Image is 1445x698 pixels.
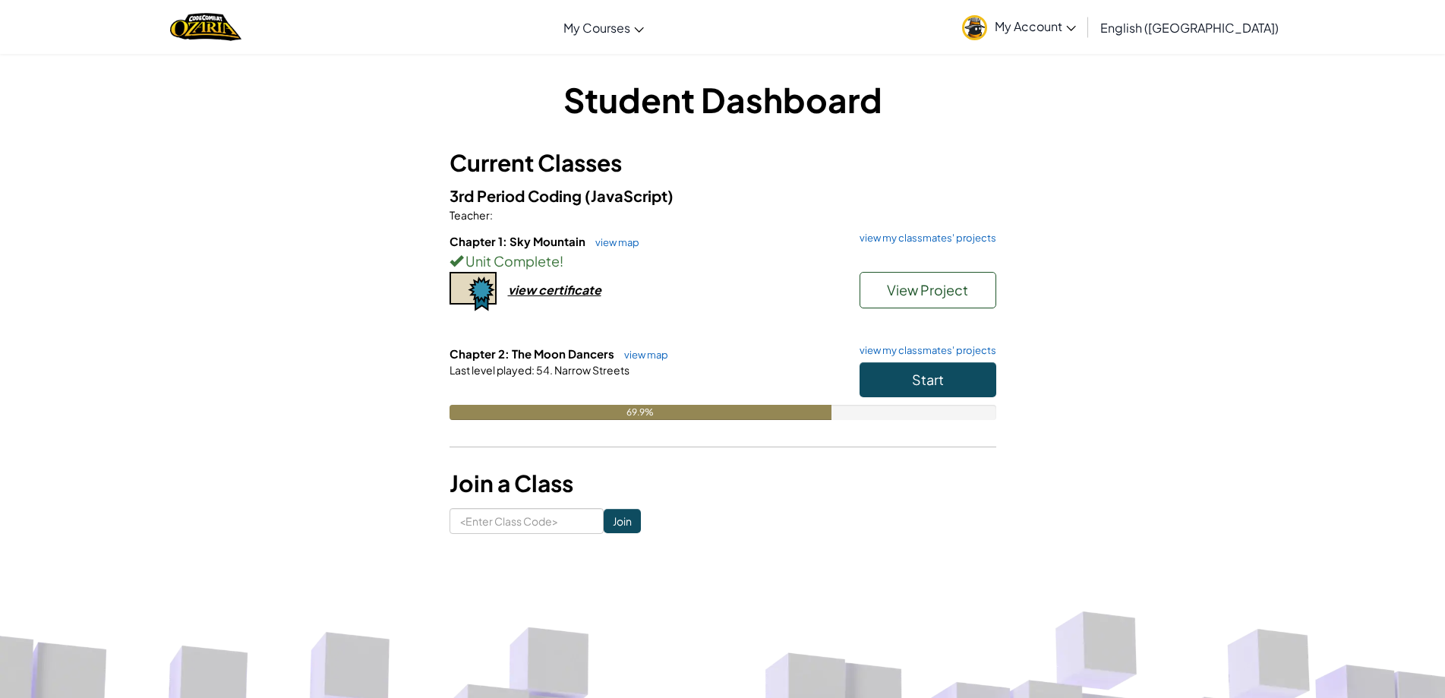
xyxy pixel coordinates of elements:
a: view map [617,349,668,361]
img: Home [170,11,241,43]
img: certificate-icon.png [450,272,497,311]
a: view map [588,236,639,248]
span: My Courses [563,20,630,36]
div: view certificate [508,282,601,298]
input: <Enter Class Code> [450,508,604,534]
input: Join [604,509,641,533]
span: Teacher [450,208,490,222]
img: avatar [962,15,987,40]
span: : [490,208,493,222]
span: 54. [535,363,553,377]
h1: Student Dashboard [450,76,996,123]
h3: Current Classes [450,146,996,180]
span: ! [560,252,563,270]
span: View Project [887,281,968,298]
span: My Account [995,18,1076,34]
span: Unit Complete [463,252,560,270]
a: view certificate [450,282,601,298]
h3: Join a Class [450,466,996,501]
span: : [532,363,535,377]
span: (JavaScript) [585,186,674,205]
span: Narrow Streets [553,363,629,377]
a: view my classmates' projects [852,233,996,243]
span: Last level played [450,363,532,377]
span: 3rd Period Coding [450,186,585,205]
a: view my classmates' projects [852,346,996,355]
button: View Project [860,272,996,308]
span: Chapter 1: Sky Mountain [450,234,588,248]
span: English ([GEOGRAPHIC_DATA]) [1100,20,1279,36]
span: Chapter 2: The Moon Dancers [450,346,617,361]
button: Start [860,362,996,397]
a: My Courses [556,7,652,48]
span: Start [912,371,944,388]
div: 69.9% [450,405,831,420]
a: English ([GEOGRAPHIC_DATA]) [1093,7,1286,48]
a: Ozaria by CodeCombat logo [170,11,241,43]
a: My Account [954,3,1084,51]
